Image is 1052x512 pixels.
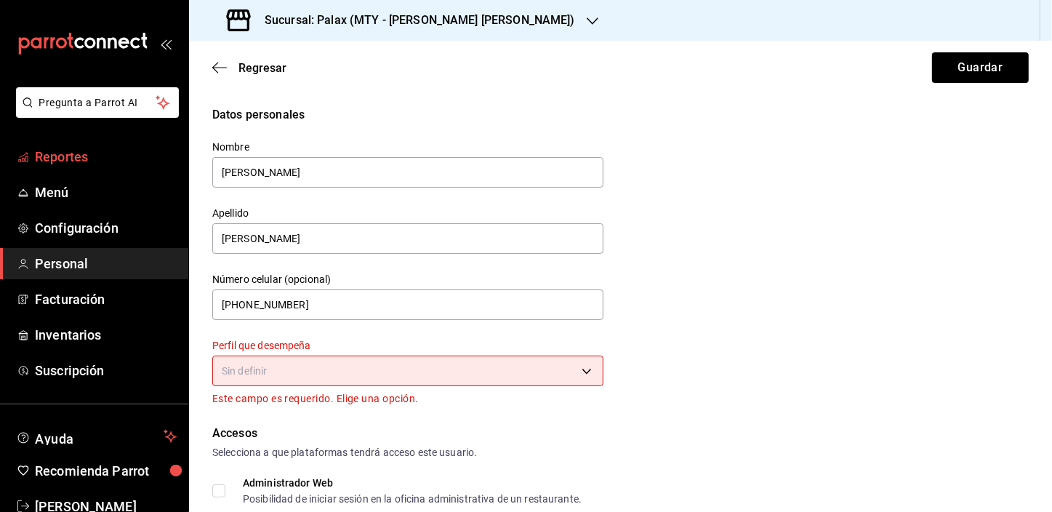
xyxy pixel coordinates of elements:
[238,61,286,75] span: Regresar
[16,87,179,118] button: Pregunta a Parrot AI
[212,106,1029,124] div: Datos personales
[212,391,603,407] p: Este campo es requerido. Elige una opción.
[212,356,603,386] div: Sin definir
[35,361,177,380] span: Suscripción
[212,143,603,153] label: Nombre
[212,425,1029,442] div: Accesos
[212,445,1029,460] div: Selecciona a que plataformas tendrá acceso este usuario.
[35,218,177,238] span: Configuración
[10,105,179,121] a: Pregunta a Parrot AI
[160,38,172,49] button: open_drawer_menu
[39,95,156,111] span: Pregunta a Parrot AI
[212,209,603,219] label: Apellido
[35,147,177,167] span: Reportes
[35,183,177,202] span: Menú
[932,52,1029,83] button: Guardar
[243,494,582,504] div: Posibilidad de iniciar sesión en la oficina administrativa de un restaurante.
[35,254,177,273] span: Personal
[35,289,177,309] span: Facturación
[35,325,177,345] span: Inventarios
[243,478,582,488] div: Administrador Web
[35,461,177,481] span: Recomienda Parrot
[212,275,603,285] label: Número celular (opcional)
[212,341,603,351] label: Perfil que desempeña
[212,61,286,75] button: Regresar
[253,12,575,29] h3: Sucursal: Palax (MTY - [PERSON_NAME] [PERSON_NAME])
[35,428,158,445] span: Ayuda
